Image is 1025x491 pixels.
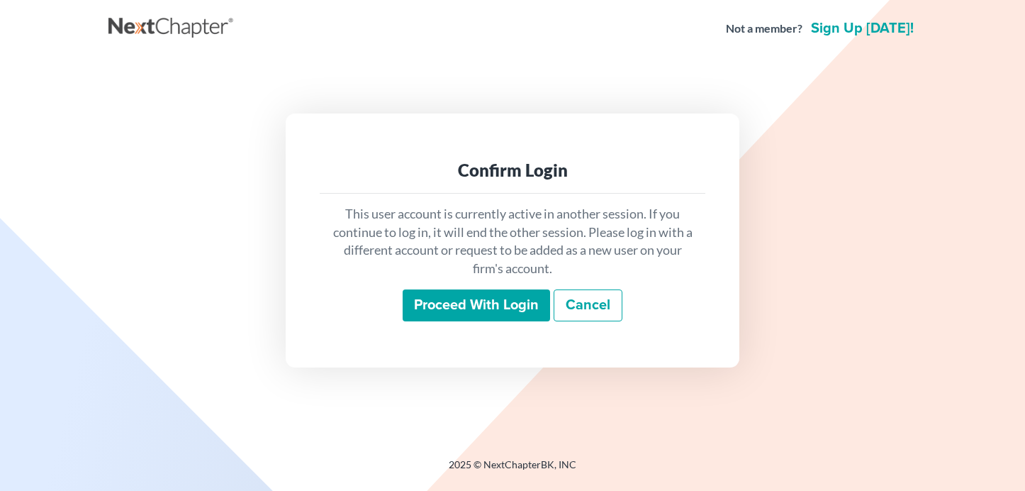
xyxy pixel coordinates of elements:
strong: Not a member? [726,21,802,37]
a: Sign up [DATE]! [808,21,917,35]
div: 2025 © NextChapterBK, INC [108,458,917,483]
div: Confirm Login [331,159,694,182]
a: Cancel [554,289,622,322]
p: This user account is currently active in another session. If you continue to log in, it will end ... [331,205,694,278]
input: Proceed with login [403,289,550,322]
